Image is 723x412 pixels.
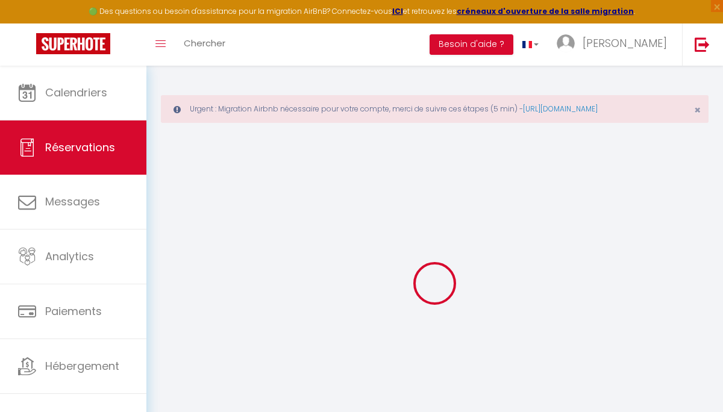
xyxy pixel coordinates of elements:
span: × [694,102,701,117]
a: Chercher [175,23,234,66]
span: Réservations [45,140,115,155]
a: [URL][DOMAIN_NAME] [523,104,598,114]
button: Besoin d'aide ? [430,34,513,55]
span: Analytics [45,249,94,264]
span: Calendriers [45,85,107,100]
span: Hébergement [45,358,119,373]
span: Chercher [184,37,225,49]
span: Messages [45,194,100,209]
img: Super Booking [36,33,110,54]
a: ... [PERSON_NAME] [548,23,682,66]
a: ICI [392,6,403,16]
span: [PERSON_NAME] [583,36,667,51]
button: Ouvrir le widget de chat LiveChat [10,5,46,41]
span: Paiements [45,304,102,319]
div: Urgent : Migration Airbnb nécessaire pour votre compte, merci de suivre ces étapes (5 min) - [161,95,709,123]
a: créneaux d'ouverture de la salle migration [457,6,634,16]
img: ... [557,34,575,52]
img: logout [695,37,710,52]
button: Close [694,105,701,116]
